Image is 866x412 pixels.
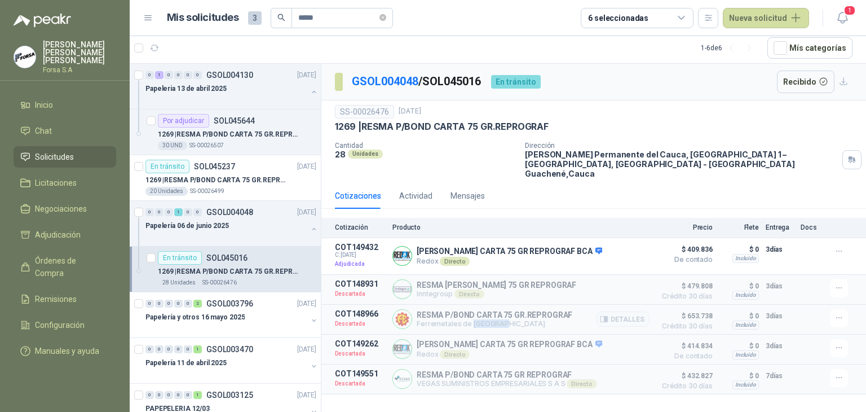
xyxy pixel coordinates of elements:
div: 0 [155,208,164,216]
div: Cotizaciones [335,190,381,202]
div: Directo [567,379,597,388]
p: Inntegroup [417,290,576,299]
p: RESMA P/BOND CARTA 75 GR REPROGRAF [417,370,597,379]
p: / SOL045016 [352,73,482,90]
p: Producto [392,223,649,231]
a: 0 1 0 0 0 0 GSOL004130[DATE] Papeleria 13 de abril 2025 [145,68,319,104]
a: Manuales y ayuda [14,340,116,362]
p: $ 0 [719,339,759,353]
span: Manuales y ayuda [35,345,99,357]
p: 3 días [766,243,794,256]
img: Company Logo [393,280,412,299]
div: 0 [184,208,192,216]
button: Recibido [777,71,835,93]
p: Adjudicada [335,258,386,270]
span: Inicio [35,99,53,111]
div: Por adjudicar [158,114,209,128]
span: De contado [656,353,713,360]
p: Cantidad [335,142,516,150]
p: Forsa S.A [43,67,116,73]
p: 3 días [766,279,794,293]
p: VEGAS SUMINISTROS EMPRESARIALES S A S [417,379,597,388]
p: COT149551 [335,369,386,378]
p: Descartada [335,378,386,389]
button: 1 [832,8,852,28]
p: $ 0 [719,279,759,293]
p: 1269 | RESMA P/BOND CARTA 75 GR.REPROGRAF [145,175,286,186]
p: [DATE] [399,106,421,117]
a: Por adjudicarSOL0456441269 |RESMA P/BOND CARTA 75 GR.REPROGRAF30 UNDSS-00026507 [130,109,321,155]
span: $ 432.827 [656,369,713,383]
a: En tránsitoSOL0450161269 |RESMA P/BOND CARTA 75 GR.REPROGRAF28 UnidadesSS-00026476 [130,247,321,292]
div: 0 [184,71,192,79]
p: Precio [656,223,713,231]
a: Configuración [14,314,116,336]
a: GSOL004048 [352,74,418,88]
div: Directo [440,257,470,266]
span: Crédito 30 días [656,383,713,389]
div: 0 [184,300,192,308]
div: 1 [155,71,164,79]
p: COT149262 [335,339,386,348]
p: RESMA P/BOND CARTA 75 GR.REPROGRAF [417,310,572,319]
div: 0 [174,300,183,308]
p: Papelería 06 de junio 2025 [145,221,229,231]
p: Descartada [335,288,386,300]
a: Chat [14,120,116,142]
p: $ 0 [719,243,759,256]
div: Incluido [732,254,759,263]
div: 0 [165,345,173,353]
p: Docs [801,223,823,231]
p: COT148931 [335,279,386,288]
span: search [277,14,285,21]
img: Company Logo [393,310,412,328]
img: Company Logo [14,46,36,68]
span: 3 [248,11,262,25]
p: COT148966 [335,309,386,318]
div: 0 [145,208,154,216]
a: Adjudicación [14,224,116,246]
a: Solicitudes [14,146,116,168]
p: $ 0 [719,309,759,323]
div: 0 [184,345,192,353]
p: Redox [417,350,602,359]
div: Directo [440,350,470,359]
div: 0 [174,391,183,399]
p: [DATE] [297,70,316,81]
span: Crédito 30 días [656,293,713,300]
span: Adjudicación [35,229,81,241]
p: [DATE] [297,390,316,401]
div: 0 [165,208,173,216]
button: Mís categorías [767,37,852,59]
span: close-circle [379,14,386,21]
span: $ 653.738 [656,309,713,323]
div: SS-00026476 [335,105,394,119]
p: 28 [335,150,346,159]
p: 1269 | RESMA P/BOND CARTA 75 GR.REPROGRAF [158,266,298,277]
span: Negociaciones [35,203,87,215]
p: [DATE] [297,161,316,172]
img: Company Logo [393,340,412,358]
span: 1 [843,5,856,16]
p: [DATE] [297,207,316,218]
div: Actividad [399,190,432,202]
div: 28 Unidades [158,278,200,287]
p: COT149432 [335,243,386,252]
span: C: [DATE] [335,252,386,258]
p: SS-00026507 [189,141,224,150]
img: Logo peakr [14,14,71,27]
p: Papelería y otros 16 mayo 2025 [145,312,245,323]
div: 1 [193,391,202,399]
p: Dirección [525,142,838,150]
div: 30 UND [158,141,187,150]
p: SOL045016 [206,254,248,262]
span: close-circle [379,12,386,23]
p: 1269 | RESMA P/BOND CARTA 75 GR.REPROGRAF [335,121,549,133]
a: Órdenes de Compra [14,250,116,284]
p: [DATE] [297,299,316,309]
div: 0 [155,345,164,353]
div: 20 Unidades [145,187,188,196]
p: $ 0 [719,369,759,383]
div: 0 [145,71,154,79]
p: Papeleria 13 de abril 2025 [145,84,227,94]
